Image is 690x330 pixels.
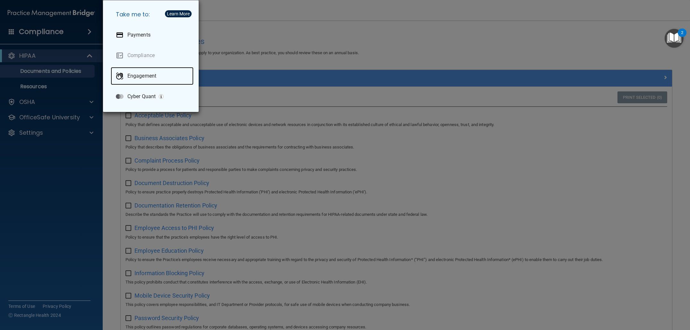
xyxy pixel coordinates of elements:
[111,88,194,106] a: Cyber Quant
[111,67,194,85] a: Engagement
[665,29,684,48] button: Open Resource Center, 2 new notifications
[111,5,194,23] h5: Take me to:
[111,47,194,64] a: Compliance
[127,32,151,38] p: Payments
[111,26,194,44] a: Payments
[579,284,682,310] iframe: Drift Widget Chat Controller
[127,93,156,100] p: Cyber Quant
[167,12,190,16] div: Learn More
[681,33,683,41] div: 2
[127,73,156,79] p: Engagement
[165,10,192,17] button: Learn More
